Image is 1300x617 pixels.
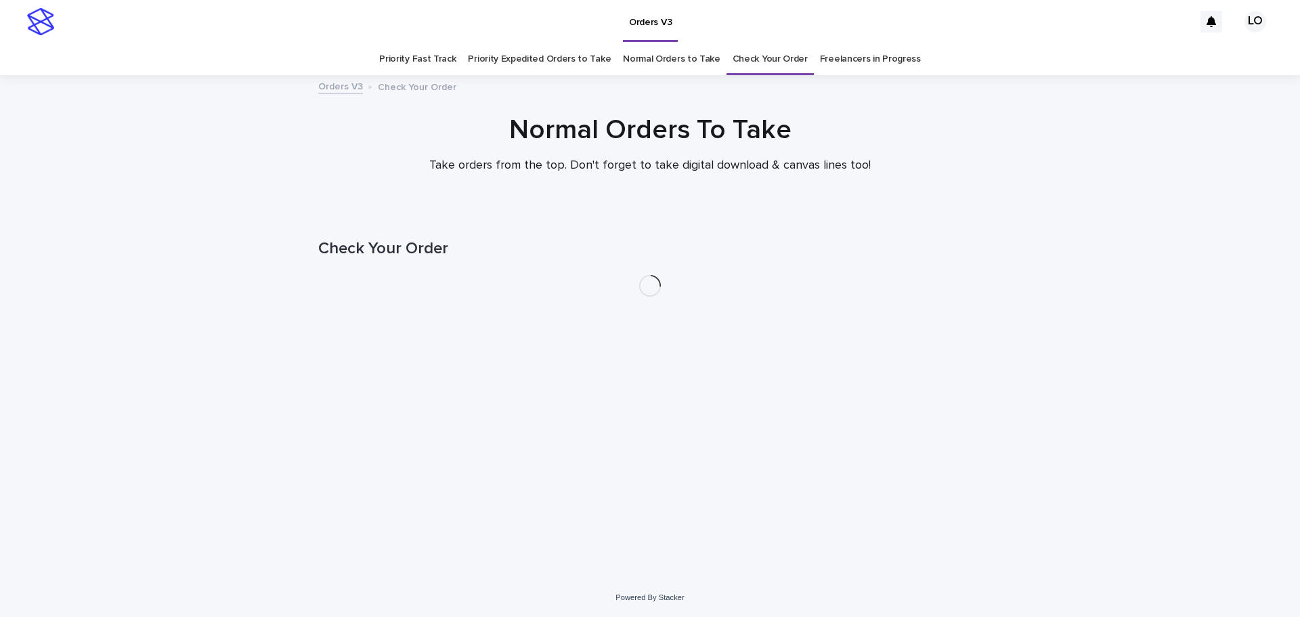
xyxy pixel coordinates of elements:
h1: Normal Orders To Take [318,114,982,146]
a: Priority Expedited Orders to Take [468,43,611,75]
div: LO [1244,11,1266,33]
a: Freelancers in Progress [820,43,921,75]
a: Priority Fast Track [379,43,456,75]
h1: Check Your Order [318,239,982,259]
a: Powered By Stacker [615,593,684,601]
a: Check Your Order [733,43,808,75]
img: stacker-logo-s-only.png [27,8,54,35]
p: Take orders from the top. Don't forget to take digital download & canvas lines too! [379,158,921,173]
a: Normal Orders to Take [623,43,720,75]
p: Check Your Order [378,79,456,93]
a: Orders V3 [318,78,363,93]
